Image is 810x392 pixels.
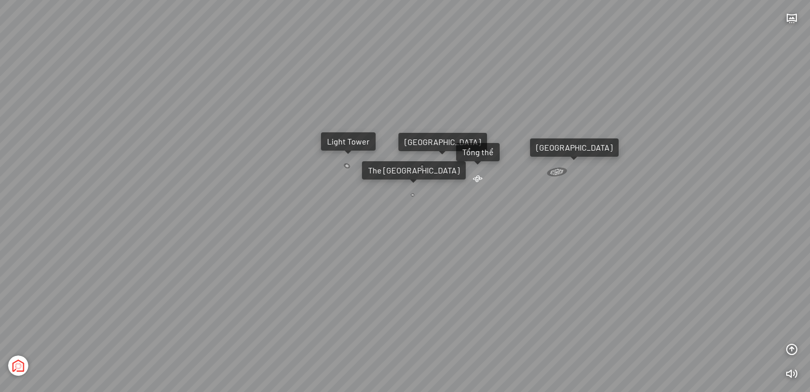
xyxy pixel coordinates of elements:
[462,147,494,157] div: Tổng thể
[8,355,28,376] img: Avatar_Nestfind_YJWVPMA7XUC4.jpg
[327,136,370,147] div: Light Tower
[536,142,613,153] div: [GEOGRAPHIC_DATA]
[368,165,460,175] div: The [GEOGRAPHIC_DATA]
[404,137,481,147] div: [GEOGRAPHIC_DATA]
